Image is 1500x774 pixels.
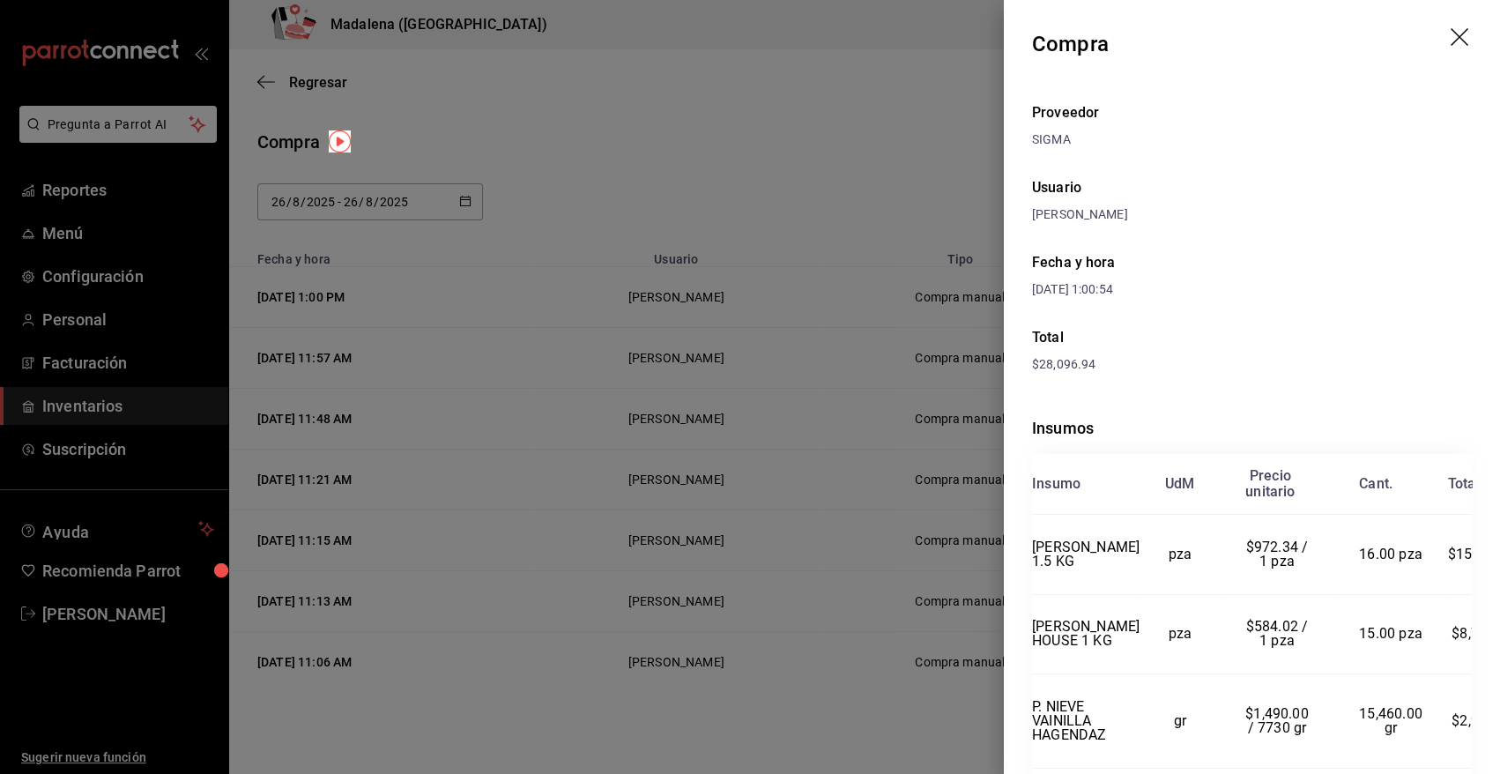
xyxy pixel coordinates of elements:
[1165,476,1195,492] div: UdM
[1032,416,1472,440] div: Insumos
[1140,515,1220,595] td: pza
[1032,515,1140,595] td: [PERSON_NAME] 1.5 KG
[1032,102,1472,123] div: Proveedor
[1032,177,1472,198] div: Usuario
[1032,476,1080,492] div: Insumo
[1451,28,1472,49] button: drag
[329,130,351,153] img: Tooltip marker
[1032,28,1109,60] div: Compra
[1140,674,1220,769] td: gr
[1245,705,1312,736] span: $1,490.00 / 7730 gr
[1032,130,1472,149] div: SIGMA
[1032,357,1095,371] span: $28,096.94
[1359,476,1392,492] div: Cant.
[1448,476,1480,492] div: Total
[1032,252,1252,273] div: Fecha y hora
[1359,625,1422,642] span: 15.00 pza
[1032,594,1140,674] td: [PERSON_NAME] HOUSE 1 KG
[1032,327,1472,348] div: Total
[1246,539,1312,569] span: $972.34 / 1 pza
[1359,546,1422,562] span: 16.00 pza
[1032,205,1472,224] div: [PERSON_NAME]
[1032,280,1252,299] div: [DATE] 1:00:54
[1140,594,1220,674] td: pza
[1246,618,1312,649] span: $584.02 / 1 pza
[1245,468,1295,500] div: Precio unitario
[1359,705,1426,736] span: 15,460.00 gr
[1032,674,1140,769] td: P. NIEVE VAINILLA HAGENDAZ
